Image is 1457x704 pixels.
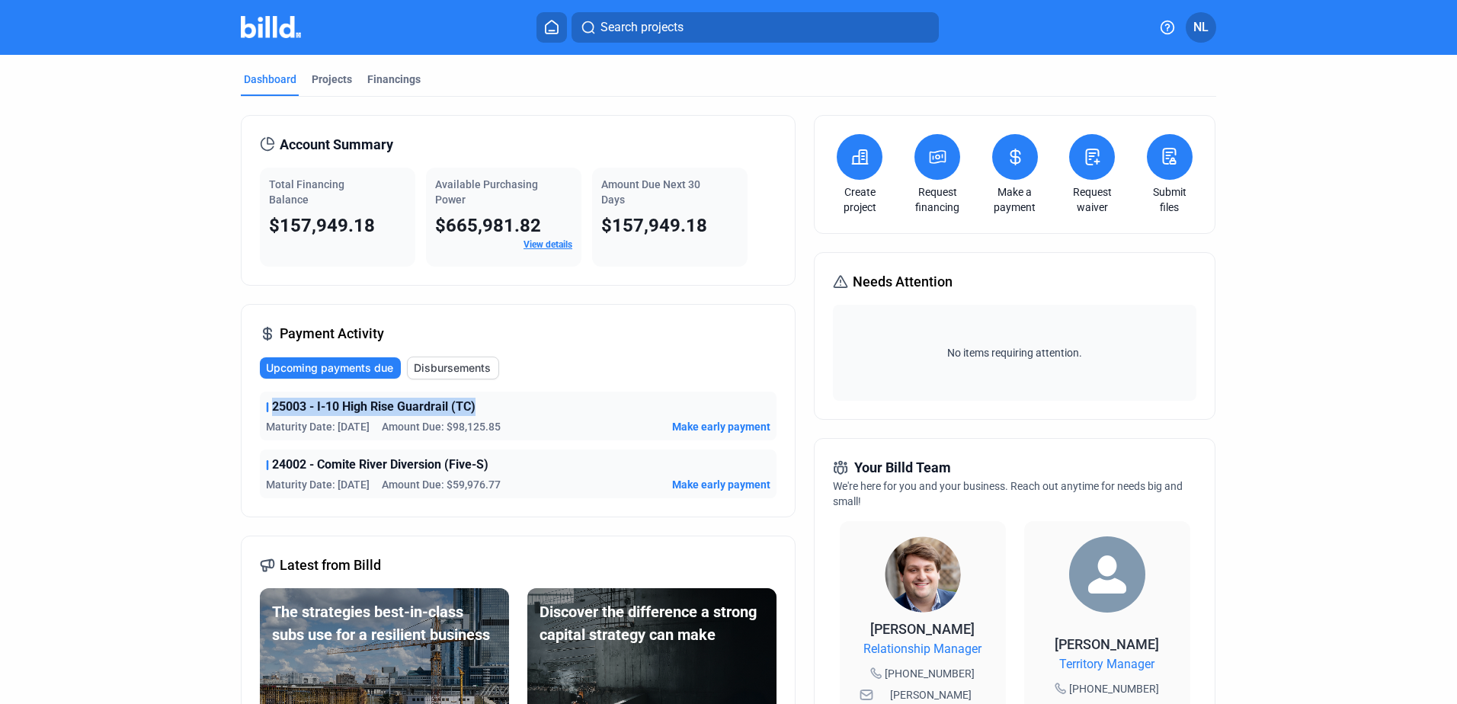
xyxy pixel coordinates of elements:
[601,178,700,206] span: Amount Due Next 30 Days
[260,357,401,379] button: Upcoming payments due
[672,477,770,492] button: Make early payment
[572,12,939,43] button: Search projects
[280,555,381,576] span: Latest from Billd
[870,621,975,637] span: [PERSON_NAME]
[988,184,1042,215] a: Make a payment
[1069,536,1145,613] img: Territory Manager
[241,16,301,38] img: Billd Company Logo
[312,72,352,87] div: Projects
[1069,681,1159,696] span: [PHONE_NUMBER]
[672,419,770,434] button: Make early payment
[911,184,964,215] a: Request financing
[853,271,953,293] span: Needs Attention
[435,215,541,236] span: $665,981.82
[272,456,488,474] span: 24002 - Comite River Diversion (Five-S)
[1186,12,1216,43] button: NL
[266,477,370,492] span: Maturity Date: [DATE]
[435,178,538,206] span: Available Purchasing Power
[1143,184,1196,215] a: Submit files
[414,360,491,376] span: Disbursements
[272,600,497,646] div: The strategies best-in-class subs use for a resilient business
[407,357,499,379] button: Disbursements
[1059,655,1154,674] span: Territory Manager
[280,134,393,155] span: Account Summary
[863,640,981,658] span: Relationship Manager
[833,184,886,215] a: Create project
[885,666,975,681] span: [PHONE_NUMBER]
[833,480,1183,507] span: We're here for you and your business. Reach out anytime for needs big and small!
[280,323,384,344] span: Payment Activity
[524,239,572,250] a: View details
[839,345,1190,360] span: No items requiring attention.
[1193,18,1209,37] span: NL
[601,215,707,236] span: $157,949.18
[269,178,344,206] span: Total Financing Balance
[1055,636,1159,652] span: [PERSON_NAME]
[382,477,501,492] span: Amount Due: $59,976.77
[266,360,393,376] span: Upcoming payments due
[540,600,764,646] div: Discover the difference a strong capital strategy can make
[1065,184,1119,215] a: Request waiver
[600,18,684,37] span: Search projects
[885,536,961,613] img: Relationship Manager
[244,72,296,87] div: Dashboard
[266,419,370,434] span: Maturity Date: [DATE]
[382,419,501,434] span: Amount Due: $98,125.85
[272,398,476,416] span: 25003 - I-10 High Rise Guardrail (TC)
[854,457,951,478] span: Your Billd Team
[367,72,421,87] div: Financings
[269,215,375,236] span: $157,949.18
